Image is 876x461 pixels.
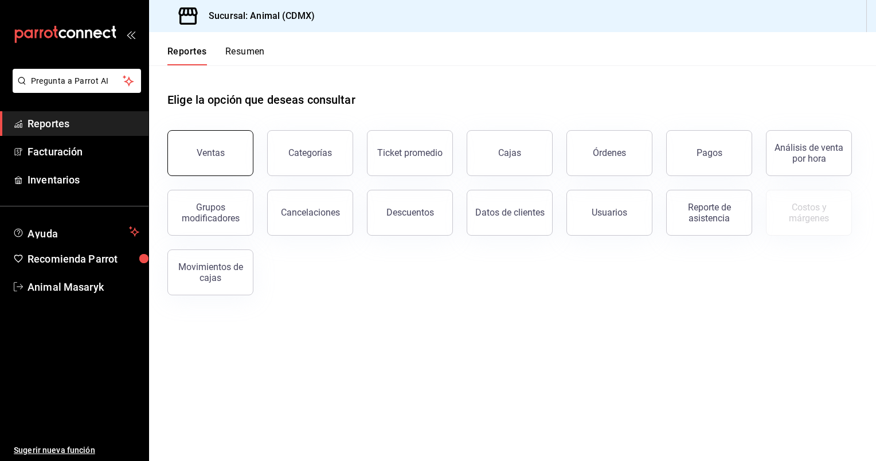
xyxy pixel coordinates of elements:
div: Pagos [697,147,722,158]
div: Ticket promedio [377,147,443,158]
div: Descuentos [386,207,434,218]
button: open_drawer_menu [126,30,135,39]
button: Reportes [167,46,207,65]
div: Cancelaciones [281,207,340,218]
span: Animal Masaryk [28,279,139,295]
div: Reporte de asistencia [674,202,745,224]
button: Órdenes [566,130,652,176]
div: Datos de clientes [475,207,545,218]
button: Pregunta a Parrot AI [13,69,141,93]
button: Análisis de venta por hora [766,130,852,176]
button: Usuarios [566,190,652,236]
div: Cajas [498,147,521,158]
h1: Elige la opción que deseas consultar [167,91,355,108]
button: Ventas [167,130,253,176]
button: Pagos [666,130,752,176]
button: Ticket promedio [367,130,453,176]
button: Grupos modificadores [167,190,253,236]
button: Cajas [467,130,553,176]
button: Contrata inventarios para ver este reporte [766,190,852,236]
h3: Sucursal: Animal (CDMX) [200,9,315,23]
a: Pregunta a Parrot AI [8,83,141,95]
div: Análisis de venta por hora [773,142,844,164]
div: Costos y márgenes [773,202,844,224]
div: Ventas [197,147,225,158]
div: Grupos modificadores [175,202,246,224]
div: navigation tabs [167,46,265,65]
span: Pregunta a Parrot AI [31,75,123,87]
span: Reportes [28,116,139,131]
div: Movimientos de cajas [175,261,246,283]
button: Reporte de asistencia [666,190,752,236]
span: Sugerir nueva función [14,444,139,456]
div: Usuarios [592,207,627,218]
button: Movimientos de cajas [167,249,253,295]
button: Categorías [267,130,353,176]
button: Resumen [225,46,265,65]
span: Ayuda [28,225,124,239]
button: Cancelaciones [267,190,353,236]
div: Categorías [288,147,332,158]
span: Inventarios [28,172,139,187]
button: Datos de clientes [467,190,553,236]
div: Órdenes [593,147,626,158]
span: Recomienda Parrot [28,251,139,267]
button: Descuentos [367,190,453,236]
span: Facturación [28,144,139,159]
